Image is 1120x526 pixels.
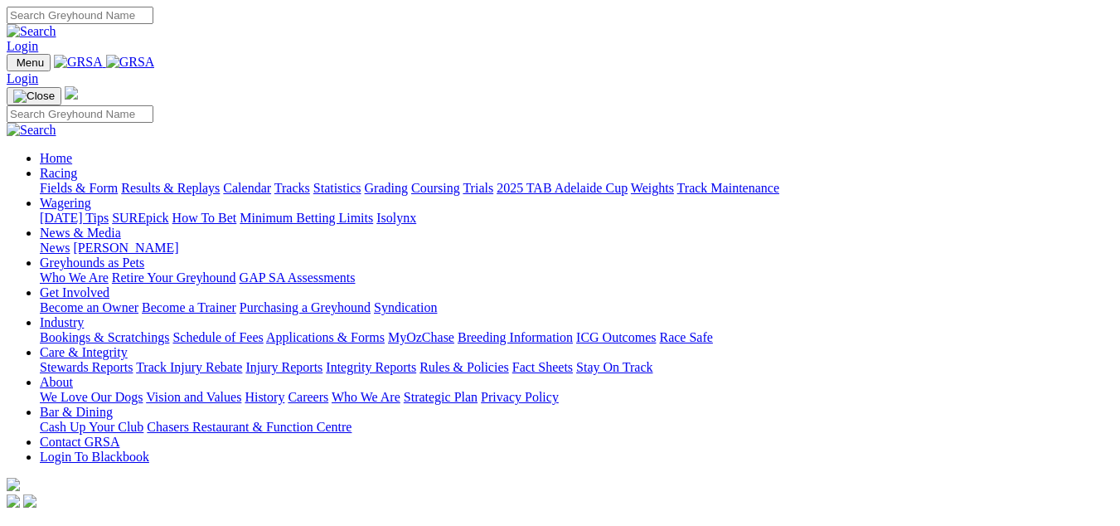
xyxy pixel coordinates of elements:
[7,71,38,85] a: Login
[121,181,220,195] a: Results & Replays
[7,494,20,508] img: facebook.svg
[240,300,371,314] a: Purchasing a Greyhound
[7,39,38,53] a: Login
[40,435,119,449] a: Contact GRSA
[7,24,56,39] img: Search
[40,181,1113,196] div: Racing
[112,211,168,225] a: SUREpick
[136,360,242,374] a: Track Injury Rebate
[40,330,1113,345] div: Industry
[40,241,1113,256] div: News & Media
[40,300,1113,315] div: Get Involved
[419,360,509,374] a: Rules & Policies
[65,86,78,100] img: logo-grsa-white.png
[274,181,310,195] a: Tracks
[245,390,284,404] a: History
[659,330,712,344] a: Race Safe
[54,55,103,70] img: GRSA
[40,196,91,210] a: Wagering
[411,181,460,195] a: Coursing
[313,181,361,195] a: Statistics
[40,256,144,270] a: Greyhounds as Pets
[374,300,437,314] a: Syndication
[404,390,478,404] a: Strategic Plan
[7,54,51,71] button: Toggle navigation
[40,420,143,434] a: Cash Up Your Club
[40,360,133,374] a: Stewards Reports
[40,300,138,314] a: Become an Owner
[40,285,109,300] a: Get Involved
[463,181,493,195] a: Trials
[40,211,1113,226] div: Wagering
[332,390,400,404] a: Who We Are
[288,390,328,404] a: Careers
[40,390,143,404] a: We Love Our Dogs
[677,181,779,195] a: Track Maintenance
[23,494,36,508] img: twitter.svg
[631,181,674,195] a: Weights
[7,105,153,123] input: Search
[512,360,573,374] a: Fact Sheets
[17,56,44,69] span: Menu
[40,211,109,225] a: [DATE] Tips
[223,181,271,195] a: Calendar
[365,181,408,195] a: Grading
[240,211,373,225] a: Minimum Betting Limits
[40,360,1113,375] div: Care & Integrity
[576,330,656,344] a: ICG Outcomes
[40,405,113,419] a: Bar & Dining
[40,375,73,389] a: About
[40,345,128,359] a: Care & Integrity
[147,420,352,434] a: Chasers Restaurant & Function Centre
[576,360,652,374] a: Stay On Track
[458,330,573,344] a: Breeding Information
[266,330,385,344] a: Applications & Forms
[73,241,178,255] a: [PERSON_NAME]
[40,226,121,240] a: News & Media
[245,360,322,374] a: Injury Reports
[497,181,628,195] a: 2025 TAB Adelaide Cup
[40,450,149,464] a: Login To Blackbook
[376,211,416,225] a: Isolynx
[388,330,454,344] a: MyOzChase
[240,270,356,285] a: GAP SA Assessments
[40,270,109,285] a: Who We Are
[7,87,61,105] button: Toggle navigation
[172,330,263,344] a: Schedule of Fees
[106,55,155,70] img: GRSA
[112,270,236,285] a: Retire Your Greyhound
[146,390,241,404] a: Vision and Values
[40,330,169,344] a: Bookings & Scratchings
[7,7,153,24] input: Search
[172,211,237,225] a: How To Bet
[7,478,20,491] img: logo-grsa-white.png
[40,241,70,255] a: News
[142,300,236,314] a: Become a Trainer
[40,390,1113,405] div: About
[40,181,118,195] a: Fields & Form
[40,270,1113,285] div: Greyhounds as Pets
[7,123,56,138] img: Search
[13,90,55,103] img: Close
[40,420,1113,435] div: Bar & Dining
[40,166,77,180] a: Racing
[40,151,72,165] a: Home
[326,360,416,374] a: Integrity Reports
[40,315,84,329] a: Industry
[481,390,559,404] a: Privacy Policy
